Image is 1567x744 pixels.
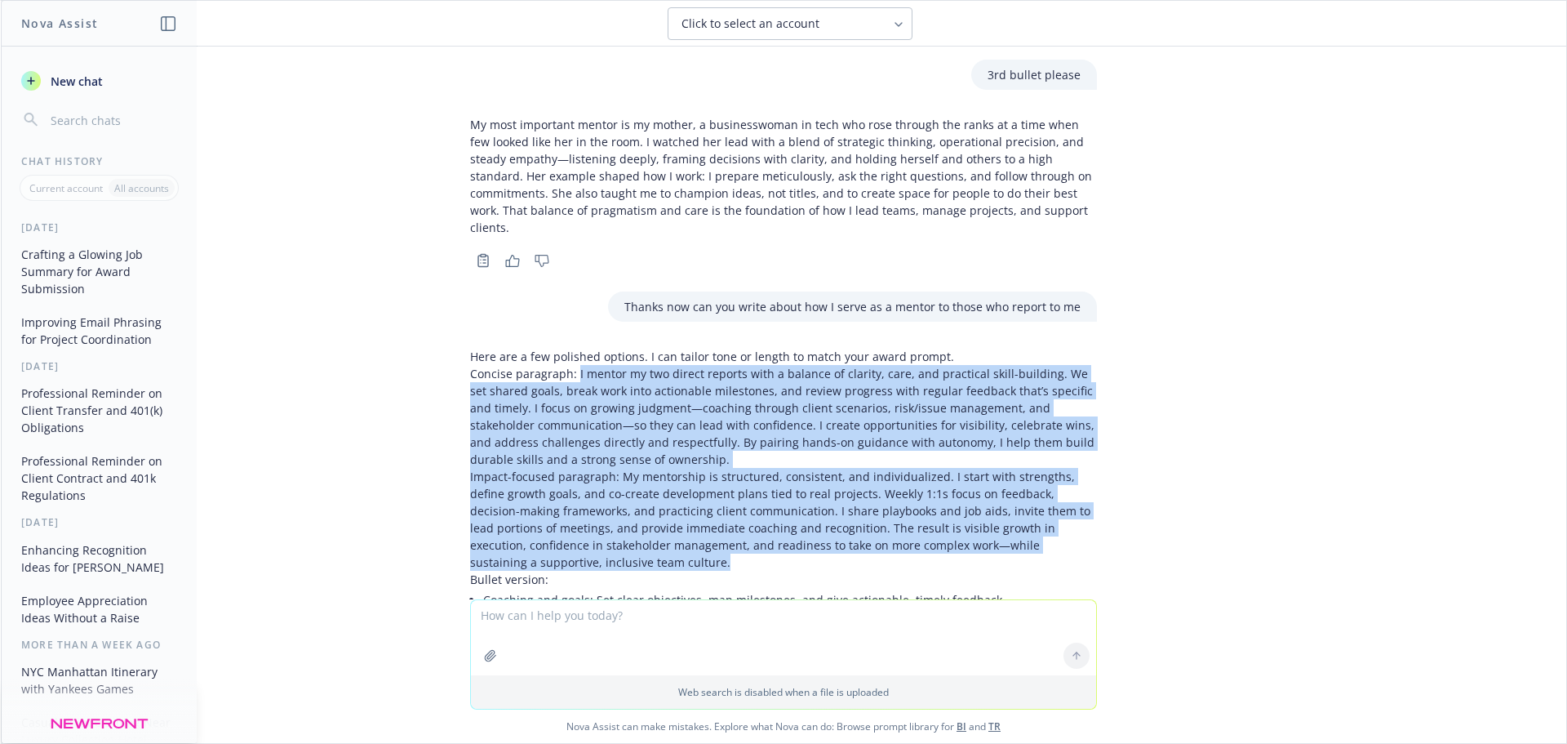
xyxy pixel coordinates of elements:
[47,73,103,90] span: New chat
[2,154,197,168] div: Chat History
[15,309,184,353] button: Improving Email Phrasing for Project Coordination
[2,638,197,652] div: More than a week ago
[2,359,197,373] div: [DATE]
[470,348,1097,365] p: Here are a few polished options. I can tailor tone or length to match your award prompt.
[476,253,491,268] svg: Copy to clipboard
[15,448,184,509] button: Professional Reminder on Client Contract and 401k Regulations
[2,515,197,529] div: [DATE]
[21,15,98,32] h1: Nova Assist
[7,710,1560,743] span: Nova Assist can make mistakes. Explore what Nova can do: Browse prompt library for and
[470,468,1097,571] p: Impact-focused paragraph: My mentorship is structured, consistent, and individualized. I start wi...
[15,241,184,302] button: Crafting a Glowing Job Summary for Award Submission
[470,116,1097,236] p: My most important mentor is my mother, a businesswoman in tech who rose through the ranks at a ti...
[15,587,184,631] button: Employee Appreciation Ideas Without a Raise
[681,16,819,32] span: Click to select an account
[529,249,555,272] button: Thumbs down
[15,537,184,581] button: Enhancing Recognition Ideas for [PERSON_NAME]
[624,298,1081,315] p: Thanks now can you write about how I serve as a mentor to those who report to me
[988,719,1001,733] a: TR
[483,588,1097,612] li: Coaching and goals: Set clear objectives, map milestones, and give actionable, timely feedback.
[481,685,1086,699] p: Web search is disabled when a file is uploaded
[470,571,1097,588] p: Bullet version:
[2,221,197,234] div: [DATE]
[668,7,912,40] button: Click to select an account
[114,181,169,195] p: All accounts
[957,719,966,733] a: BI
[15,66,184,96] button: New chat
[470,365,1097,468] p: Concise paragraph: I mentor my two direct reports with a balance of clarity, care, and practical ...
[15,658,184,702] button: NYC Manhattan Itinerary with Yankees Games
[988,66,1081,83] p: 3rd bullet please
[29,181,103,195] p: Current account
[15,380,184,441] button: Professional Reminder on Client Transfer and 401(k) Obligations
[47,109,177,131] input: Search chats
